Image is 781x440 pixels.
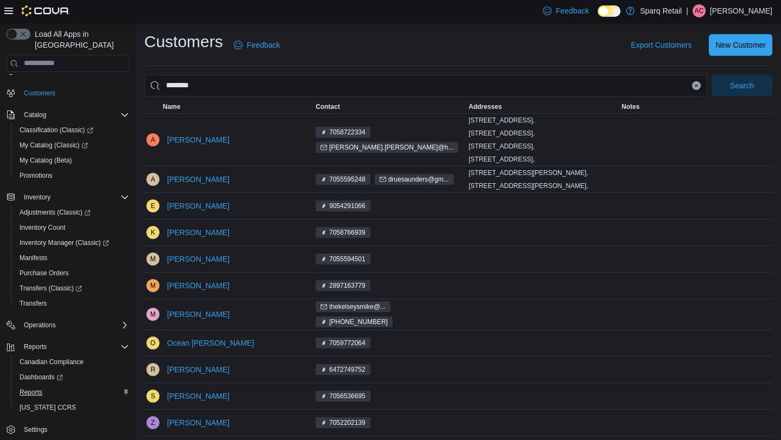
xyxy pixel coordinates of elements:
span: A [151,133,155,146]
span: Inventory Count [15,221,129,234]
a: My Catalog (Classic) [15,139,92,152]
span: Ocean [PERSON_NAME] [167,338,254,348]
span: Notes [622,102,639,111]
a: Dashboards [15,371,67,384]
span: 7052202139 [329,418,366,428]
span: [PHONE_NUMBER] [329,317,388,327]
input: Dark Mode [598,5,620,17]
span: 7055594501 [329,254,366,264]
button: [US_STATE] CCRS [11,400,133,415]
a: Adjustments (Classic) [11,205,133,220]
span: 6472749752 [316,364,370,375]
button: Reports [2,339,133,354]
span: Settings [24,425,47,434]
span: AC [695,4,704,17]
span: Transfers (Classic) [15,282,129,295]
span: Reports [20,340,129,353]
span: 7058722334 [316,127,370,138]
span: Name [163,102,181,111]
span: Classification (Classic) [20,126,93,134]
span: Promotions [15,169,129,182]
a: Feedback [229,34,284,56]
a: Transfers (Classic) [11,281,133,296]
span: Feedback [247,40,280,50]
div: Ocean [146,337,159,350]
span: 7058766939 [316,227,370,238]
button: [PERSON_NAME] [163,359,234,380]
span: My Catalog (Classic) [20,141,88,150]
span: [PERSON_NAME] [167,134,229,145]
button: Operations [20,319,60,332]
p: Sparq Retail [640,4,682,17]
span: 7055595248 [316,174,370,185]
span: Inventory [20,191,129,204]
div: Zoe [146,416,159,429]
span: druesaunders@gm... [388,174,449,184]
span: Catalog [24,111,46,119]
span: 7056536695 [329,391,366,401]
span: 2897163779 [329,281,366,290]
span: Canadian Compliance [15,355,129,368]
a: Transfers [15,297,51,310]
span: Addresses [469,102,502,111]
div: [STREET_ADDRESS][PERSON_NAME], [469,169,617,177]
span: 9054291066 [329,201,366,211]
span: Transfers (Classic) [20,284,82,293]
span: Load All Apps in [GEOGRAPHIC_DATA] [30,29,129,50]
span: R [151,363,156,376]
span: [PERSON_NAME] [167,280,229,291]
button: Transfers [11,296,133,311]
button: Ocean [PERSON_NAME] [163,332,258,354]
button: Catalog [20,108,50,121]
p: | [686,4,688,17]
div: Melissa [146,279,159,292]
span: Inventory Manager (Classic) [20,238,109,247]
span: New Customer [715,40,766,50]
div: Alexandra [146,133,159,146]
button: [PERSON_NAME] [163,275,234,296]
a: [US_STATE] CCRS [15,401,80,414]
div: Katie [146,226,159,239]
div: [STREET_ADDRESS], [469,155,617,164]
div: scott [146,390,159,403]
div: Erika [146,199,159,212]
div: [STREET_ADDRESS][PERSON_NAME], [469,182,617,190]
div: [STREET_ADDRESS], [469,116,617,125]
span: Search [730,80,754,91]
span: Customers [20,86,129,100]
div: [STREET_ADDRESS], [469,142,617,151]
span: 2897163779 [316,280,370,291]
button: [PERSON_NAME] [163,303,234,325]
span: Contact [316,102,340,111]
button: Manifests [11,250,133,266]
span: (705) 933-9427 [316,316,393,327]
span: A [151,173,155,186]
button: Canadian Compliance [11,354,133,370]
div: Robert [146,363,159,376]
p: [PERSON_NAME] [710,4,772,17]
button: New Customer [709,34,772,56]
button: [PERSON_NAME] [163,169,234,190]
button: Inventory [20,191,55,204]
button: [PERSON_NAME] [163,385,234,407]
span: Purchase Orders [15,267,129,280]
span: thekelseysmike@... [316,301,390,312]
a: Reports [15,386,47,399]
a: Adjustments (Classic) [15,206,95,219]
button: Reports [11,385,133,400]
button: [PERSON_NAME] [163,248,234,270]
button: [PERSON_NAME] [163,222,234,243]
a: Inventory Count [15,221,70,234]
button: Customers [2,85,133,101]
span: Classification (Classic) [15,124,129,137]
span: alex.saunders@h... [316,142,458,153]
span: Operations [20,319,129,332]
span: [PERSON_NAME] [167,364,229,375]
a: Canadian Compliance [15,355,88,368]
span: [PERSON_NAME] [167,309,229,320]
span: 7059772064 [329,338,366,348]
span: Dashboards [15,371,129,384]
button: [PERSON_NAME] [163,412,234,433]
div: Mike [146,308,159,321]
span: s [151,390,155,403]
